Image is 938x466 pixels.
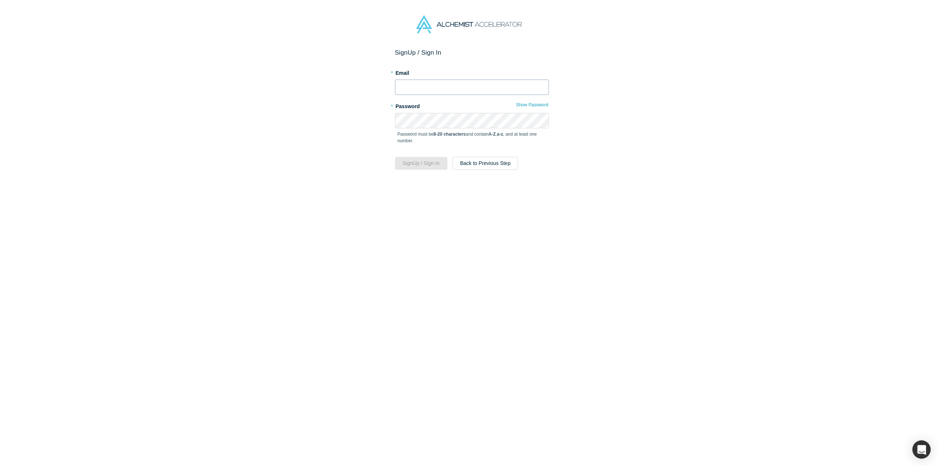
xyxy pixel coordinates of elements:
button: Show Password [516,100,549,110]
h2: Sign Up / Sign In [395,49,549,56]
strong: a-z [497,132,503,137]
label: Password [395,100,549,110]
img: Alchemist Accelerator Logo [416,15,522,33]
label: Email [395,67,549,77]
strong: 8-20 characters [433,132,466,137]
button: Back to Previous Step [453,157,518,170]
strong: A-Z [488,132,496,137]
button: SignUp / Sign In [395,157,447,170]
p: Password must be and contain , , and at least one number. [398,131,546,144]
